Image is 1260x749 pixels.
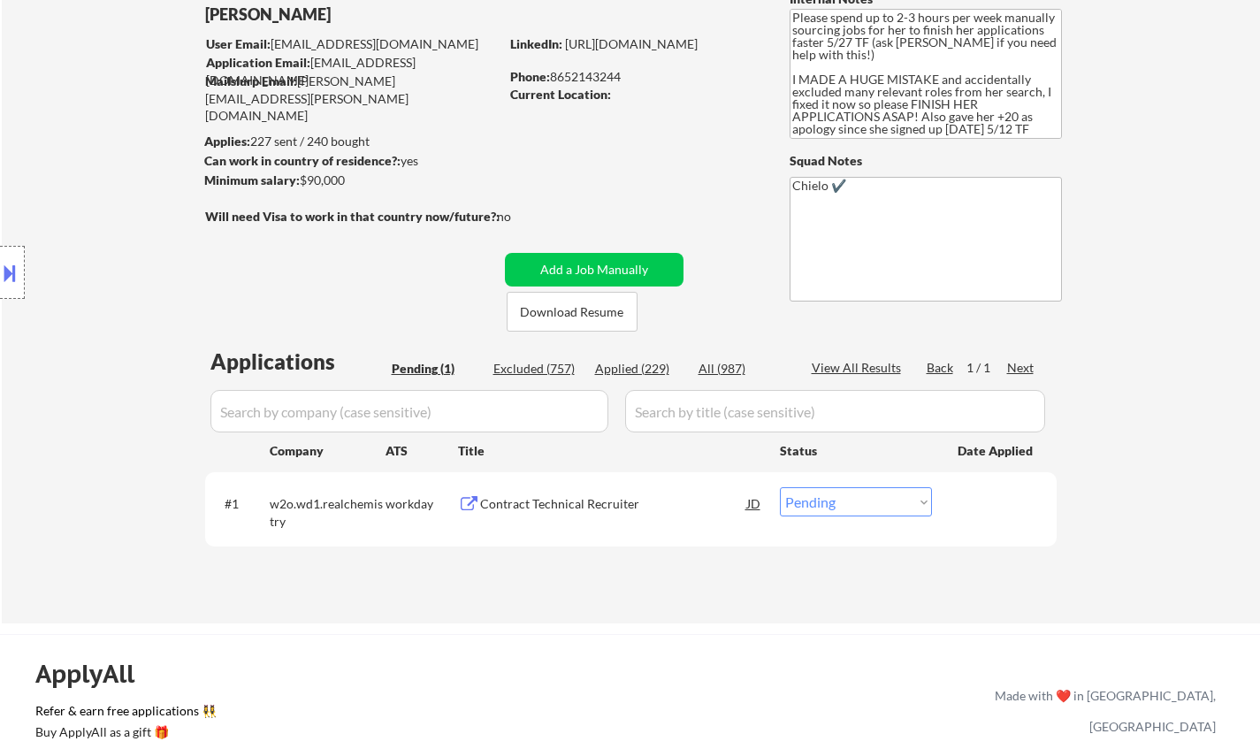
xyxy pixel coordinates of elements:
[510,68,760,86] div: 8652143244
[505,253,683,287] button: Add a Job Manually
[270,495,386,530] div: w2o.wd1.realchemistry
[204,172,499,189] div: $90,000
[780,434,932,466] div: Status
[507,292,638,332] button: Download Resume
[966,359,1007,377] div: 1 / 1
[699,360,787,378] div: All (987)
[510,69,550,84] strong: Phone:
[927,359,955,377] div: Back
[392,360,480,378] div: Pending (1)
[210,390,608,432] input: Search by company (case sensitive)
[565,36,698,51] a: [URL][DOMAIN_NAME]
[205,73,297,88] strong: Mailslurp Email:
[35,723,212,745] a: Buy ApplyAll as a gift 🎁
[510,87,611,102] strong: Current Location:
[35,659,155,689] div: ApplyAll
[35,726,212,738] div: Buy ApplyAll as a gift 🎁
[458,442,763,460] div: Title
[386,442,458,460] div: ATS
[206,54,499,88] div: [EMAIL_ADDRESS][DOMAIN_NAME]
[386,495,458,513] div: workday
[205,73,499,125] div: [PERSON_NAME][EMAIL_ADDRESS][PERSON_NAME][DOMAIN_NAME]
[988,680,1216,742] div: Made with ❤️ in [GEOGRAPHIC_DATA], [GEOGRAPHIC_DATA]
[204,152,493,170] div: yes
[480,495,747,513] div: Contract Technical Recruiter
[510,36,562,51] strong: LinkedIn:
[625,390,1045,432] input: Search by title (case sensitive)
[225,495,256,513] div: #1
[1007,359,1035,377] div: Next
[745,487,763,519] div: JD
[204,133,499,150] div: 227 sent / 240 bought
[595,360,683,378] div: Applied (229)
[35,705,625,723] a: Refer & earn free applications 👯‍♀️
[205,209,500,224] strong: Will need Visa to work in that country now/future?:
[493,360,582,378] div: Excluded (757)
[812,359,906,377] div: View All Results
[206,55,310,70] strong: Application Email:
[497,208,547,225] div: no
[958,442,1035,460] div: Date Applied
[790,152,1062,170] div: Squad Notes
[270,442,386,460] div: Company
[206,36,271,51] strong: User Email:
[205,4,569,26] div: [PERSON_NAME]
[206,35,499,53] div: [EMAIL_ADDRESS][DOMAIN_NAME]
